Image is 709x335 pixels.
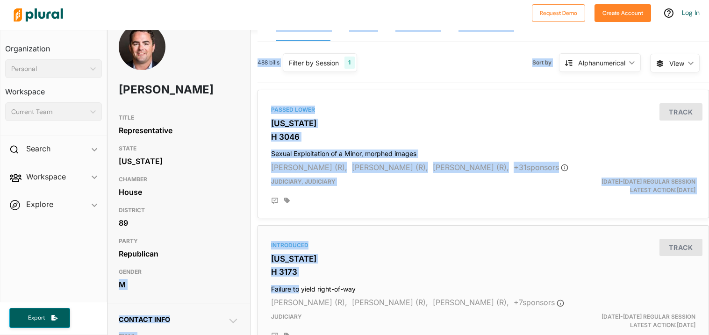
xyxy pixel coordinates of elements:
[659,103,702,121] button: Track
[594,4,651,22] button: Create Account
[284,197,290,204] div: Add tags
[11,64,86,74] div: Personal
[119,235,239,247] h3: PARTY
[271,281,695,293] h4: Failure to yield right-of-way
[119,185,239,199] div: House
[556,313,702,329] div: Latest Action: [DATE]
[9,308,70,328] button: Export
[119,76,191,104] h1: [PERSON_NAME]
[119,247,239,261] div: Republican
[271,313,302,320] span: Judiciary
[119,143,239,154] h3: STATE
[602,178,695,185] span: [DATE]-[DATE] Regular Session
[271,254,695,264] h3: [US_STATE]
[271,119,695,128] h3: [US_STATE]
[682,8,700,17] a: Log In
[352,163,428,172] span: [PERSON_NAME] (R),
[352,298,428,307] span: [PERSON_NAME] (R),
[5,78,102,99] h3: Workspace
[119,278,239,292] div: M
[532,7,585,17] a: Request Demo
[11,107,86,117] div: Current Team
[556,178,702,194] div: Latest Action: [DATE]
[119,216,239,230] div: 89
[514,298,564,307] span: + 7 sponsor s
[271,197,279,205] div: Add Position Statement
[119,174,239,185] h3: CHAMBER
[119,315,170,323] span: Contact Info
[271,267,695,277] h3: H 3173
[119,205,239,216] h3: DISTRICT
[271,145,695,158] h4: Sexual Exploitation of a Minor, morphed images
[258,58,279,67] span: 488 bills
[271,298,347,307] span: [PERSON_NAME] (R),
[669,58,684,68] span: View
[532,4,585,22] button: Request Demo
[271,178,336,185] span: Judiciary, Judiciary
[271,132,695,142] h3: H 3046
[119,266,239,278] h3: GENDER
[514,163,568,172] span: + 31 sponsor s
[433,298,509,307] span: [PERSON_NAME] (R),
[344,57,354,69] div: 1
[602,313,695,320] span: [DATE]-[DATE] Regular Session
[271,241,695,249] div: Introduced
[659,239,702,256] button: Track
[271,106,695,114] div: Passed Lower
[26,143,50,154] h2: Search
[119,23,165,78] img: Headshot of Micah Caskey
[433,163,509,172] span: [PERSON_NAME] (R),
[21,314,51,322] span: Export
[271,163,347,172] span: [PERSON_NAME] (R),
[119,123,239,137] div: Representative
[594,7,651,17] a: Create Account
[5,35,102,56] h3: Organization
[578,58,625,68] div: Alphanumerical
[532,58,559,67] span: Sort by
[119,154,239,168] div: [US_STATE]
[289,58,339,68] div: Filter by Session
[119,112,239,123] h3: TITLE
